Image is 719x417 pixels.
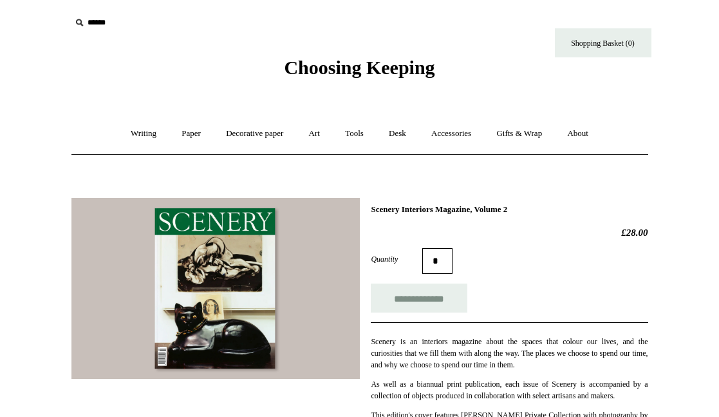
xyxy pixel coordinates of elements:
[420,117,483,151] a: Accessories
[71,198,360,379] img: Scenery Interiors Magazine, Volume 2
[214,117,295,151] a: Decorative paper
[556,117,600,151] a: About
[284,67,434,76] a: Choosing Keeping
[371,204,648,215] h1: Scenery Interiors Magazine, Volume 2
[371,336,648,371] p: Scenery is an interiors magazine about the spaces that colour our lives, and the curiosities that...
[371,253,422,265] label: Quantity
[371,378,648,402] p: As well as a biannual print publication, each issue of Scenery is accompanied by a collection of ...
[119,117,168,151] a: Writing
[485,117,554,151] a: Gifts & Wrap
[297,117,331,151] a: Art
[371,227,648,238] h2: £28.00
[377,117,418,151] a: Desk
[284,57,434,78] span: Choosing Keeping
[170,117,212,151] a: Paper
[333,117,375,151] a: Tools
[555,28,651,57] a: Shopping Basket (0)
